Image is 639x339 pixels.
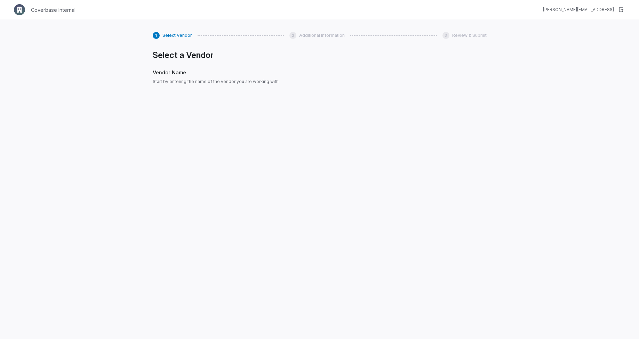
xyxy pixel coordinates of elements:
[289,32,296,39] div: 2
[14,4,25,15] img: Clerk Logo
[299,33,345,38] span: Additional Information
[452,33,487,38] span: Review & Submit
[153,32,160,39] div: 1
[153,79,372,84] span: Start by entering the name of the vendor you are working with.
[543,7,614,13] div: [PERSON_NAME][EMAIL_ADDRESS]
[153,69,372,76] span: Vendor Name
[162,33,192,38] span: Select Vendor
[153,50,372,60] h1: Select a Vendor
[31,6,75,14] h1: Coverbase Internal
[442,32,449,39] div: 3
